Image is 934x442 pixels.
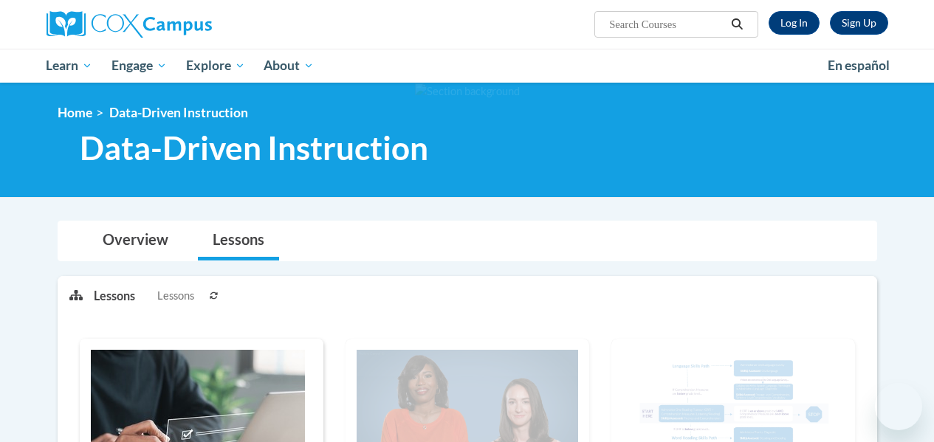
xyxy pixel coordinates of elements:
a: Home [58,105,92,120]
button: Search [726,15,748,33]
a: Cox Campus [47,11,312,38]
span: En español [828,58,890,73]
img: Section background [415,83,520,100]
span: Data-Driven Instruction [109,105,248,120]
a: About [254,49,323,83]
a: Learn [37,49,103,83]
a: Lessons [198,221,279,260]
span: Explore [186,57,245,75]
span: Data-Driven Instruction [80,128,428,168]
span: Lessons [157,288,194,304]
p: Lessons [94,288,135,304]
a: Overview [88,221,183,260]
a: Log In [769,11,820,35]
a: Register [830,11,888,35]
a: Explore [176,49,255,83]
span: Engage [111,57,167,75]
a: En español [818,50,899,81]
iframe: Button to launch messaging window [875,383,922,430]
input: Search Courses [608,15,726,33]
span: Learn [46,57,92,75]
a: Engage [102,49,176,83]
span: About [264,57,314,75]
img: Cox Campus [47,11,212,38]
div: Main menu [35,49,899,83]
